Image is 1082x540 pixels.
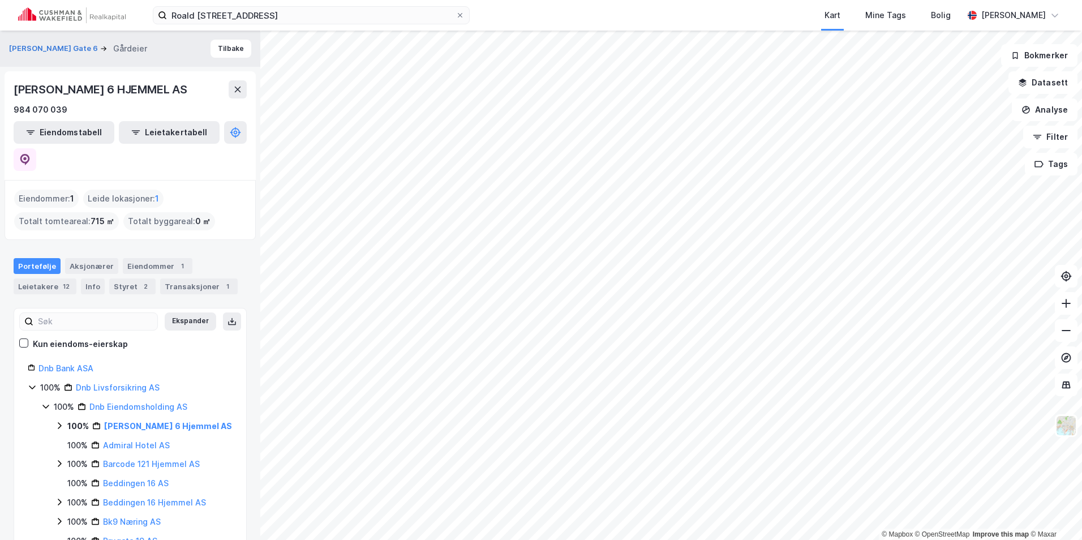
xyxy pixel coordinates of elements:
div: 100% [67,515,88,529]
a: [PERSON_NAME] 6 Hjemmel AS [104,421,232,431]
div: Eiendommer : [14,190,79,208]
button: Analyse [1012,98,1077,121]
a: Mapbox [882,530,913,538]
span: 1 [70,192,74,205]
div: 100% [67,457,88,471]
a: Bk9 Næring AS [103,517,161,526]
div: Mine Tags [865,8,906,22]
button: Tags [1025,153,1077,175]
div: Leide lokasjoner : [83,190,164,208]
div: 1 [222,281,233,292]
a: OpenStreetMap [915,530,970,538]
div: 100% [67,477,88,490]
a: Dnb Eiendomsholding AS [89,402,187,412]
div: Transaksjoner [160,278,238,294]
div: Totalt byggareal : [123,212,215,230]
div: Bolig [931,8,951,22]
a: Improve this map [973,530,1029,538]
div: 12 [61,281,72,292]
button: Eiendomstabell [14,121,114,144]
div: Leietakere [14,278,76,294]
a: Admiral Hotel AS [103,440,170,450]
a: Beddingen 16 AS [103,478,169,488]
img: Z [1055,415,1077,436]
div: 100% [67,496,88,509]
div: [PERSON_NAME] [981,8,1046,22]
a: Barcode 121 Hjemmel AS [103,459,200,469]
button: Tilbake [211,40,251,58]
div: Styret [109,278,156,294]
div: 2 [140,281,151,292]
button: Leietakertabell [119,121,220,144]
div: Kontrollprogram for chat [1025,486,1082,540]
iframe: Chat Widget [1025,486,1082,540]
div: [PERSON_NAME] 6 HJEMMEL AS [14,80,190,98]
div: 100% [40,381,61,395]
div: Kun eiendoms-eierskap [33,337,128,351]
button: Filter [1023,126,1077,148]
div: Totalt tomteareal : [14,212,119,230]
a: Beddingen 16 Hjemmel AS [103,498,206,507]
div: 100% [54,400,74,414]
div: 1 [177,260,188,272]
span: 1 [155,192,159,205]
button: Bokmerker [1001,44,1077,67]
span: 715 ㎡ [91,215,114,228]
a: Dnb Livsforsikring AS [76,383,160,392]
div: 984 070 039 [14,103,67,117]
div: 100% [67,419,89,433]
div: 100% [67,439,88,452]
button: [PERSON_NAME] Gate 6 [9,43,100,54]
button: Datasett [1008,71,1077,94]
div: Eiendommer [123,258,192,274]
div: Kart [825,8,840,22]
div: Info [81,278,105,294]
img: cushman-wakefield-realkapital-logo.202ea83816669bd177139c58696a8fa1.svg [18,7,126,23]
div: Portefølje [14,258,61,274]
div: Gårdeier [113,42,147,55]
input: Søk på adresse, matrikkel, gårdeiere, leietakere eller personer [167,7,456,24]
div: Aksjonærer [65,258,118,274]
a: Dnb Bank ASA [38,363,93,373]
button: Ekspander [165,312,216,331]
span: 0 ㎡ [195,215,211,228]
input: Søk [33,313,157,330]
